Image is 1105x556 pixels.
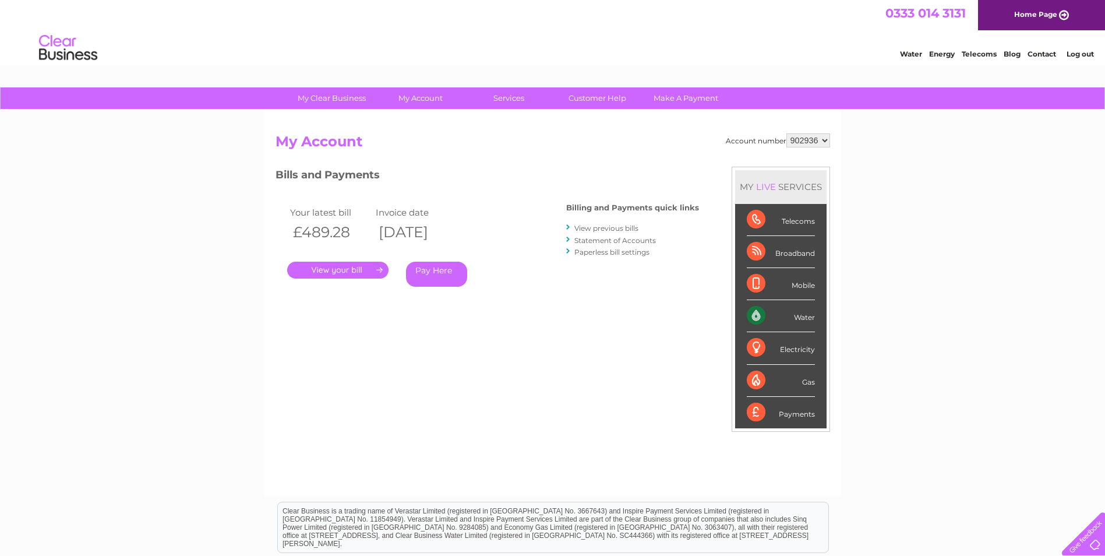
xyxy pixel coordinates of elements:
[38,30,98,66] img: logo.png
[962,50,997,58] a: Telecoms
[574,236,656,245] a: Statement of Accounts
[747,332,815,364] div: Electricity
[754,181,778,192] div: LIVE
[373,220,459,244] th: [DATE]
[900,50,922,58] a: Water
[638,87,734,109] a: Make A Payment
[549,87,645,109] a: Customer Help
[1004,50,1021,58] a: Blog
[406,262,467,287] a: Pay Here
[747,236,815,268] div: Broadband
[1028,50,1056,58] a: Contact
[929,50,955,58] a: Energy
[276,133,830,156] h2: My Account
[726,133,830,147] div: Account number
[276,167,699,187] h3: Bills and Payments
[747,365,815,397] div: Gas
[287,220,373,244] th: £489.28
[461,87,557,109] a: Services
[1067,50,1094,58] a: Log out
[284,87,380,109] a: My Clear Business
[735,170,827,203] div: MY SERVICES
[747,268,815,300] div: Mobile
[574,248,649,256] a: Paperless bill settings
[287,205,373,220] td: Your latest bill
[747,397,815,428] div: Payments
[372,87,468,109] a: My Account
[566,203,699,212] h4: Billing and Payments quick links
[287,262,389,279] a: .
[574,224,638,233] a: View previous bills
[278,6,828,57] div: Clear Business is a trading name of Verastar Limited (registered in [GEOGRAPHIC_DATA] No. 3667643...
[373,205,459,220] td: Invoice date
[747,204,815,236] div: Telecoms
[747,300,815,332] div: Water
[885,6,966,20] a: 0333 014 3131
